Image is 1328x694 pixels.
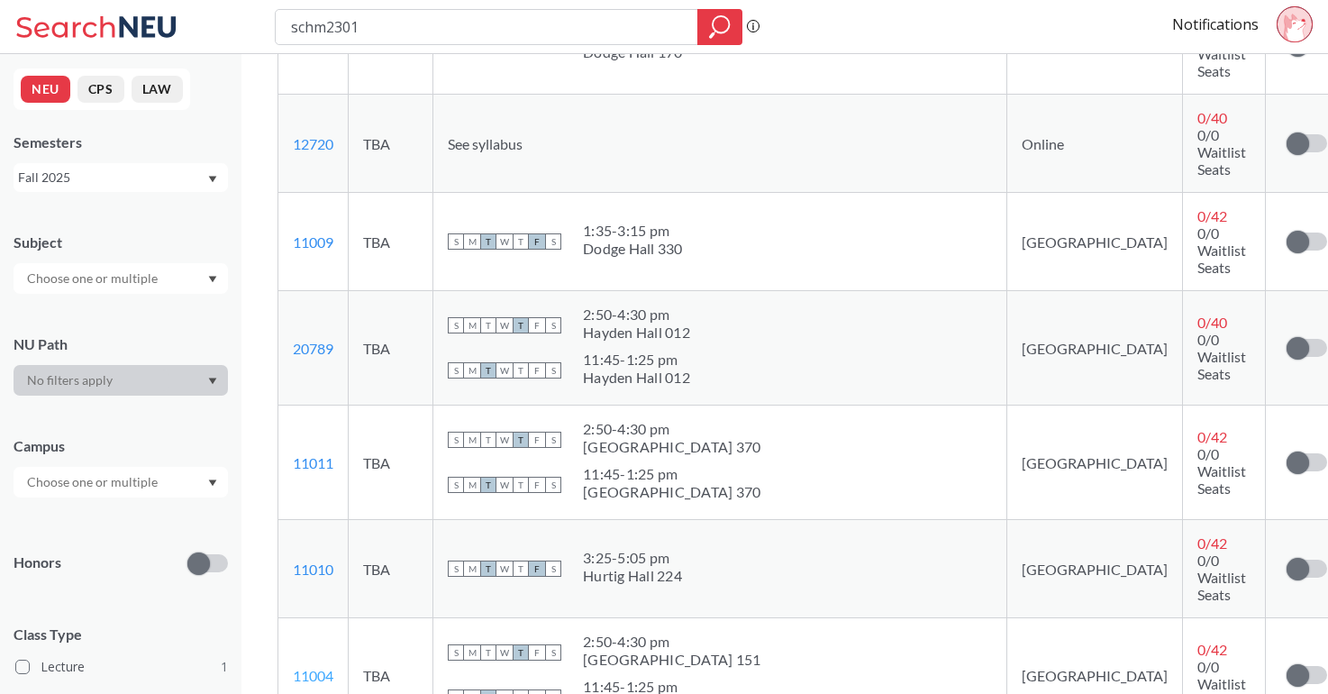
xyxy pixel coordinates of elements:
[18,471,169,493] input: Choose one or multiple
[1006,291,1182,406] td: [GEOGRAPHIC_DATA]
[529,644,545,661] span: F
[496,477,513,493] span: W
[221,657,228,677] span: 1
[464,233,480,250] span: M
[1197,224,1246,276] span: 0/0 Waitlist Seats
[529,362,545,379] span: F
[545,362,561,379] span: S
[464,561,480,577] span: M
[1197,314,1227,331] span: 0 / 40
[1197,109,1227,126] span: 0 / 40
[1006,193,1182,291] td: [GEOGRAPHIC_DATA]
[583,420,760,438] div: 2:50 - 4:30 pm
[480,362,496,379] span: T
[583,369,690,387] div: Hayden Hall 012
[21,76,70,103] button: NEU
[448,432,464,448] span: S
[1172,14,1259,34] a: Notifications
[1197,445,1246,497] span: 0/0 Waitlist Seats
[293,561,333,578] a: 11010
[480,317,496,333] span: T
[1197,126,1246,178] span: 0/0 Waitlist Seats
[545,432,561,448] span: S
[14,467,228,498] div: Dropdown arrow
[1197,207,1227,224] span: 0 / 42
[529,233,545,250] span: F
[513,362,529,379] span: T
[1006,95,1182,193] td: Online
[1197,641,1227,658] span: 0 / 42
[349,291,433,406] td: TBA
[513,644,529,661] span: T
[583,633,760,651] div: 2:50 - 4:30 pm
[583,240,683,258] div: Dodge Hall 330
[496,644,513,661] span: W
[448,644,464,661] span: S
[545,233,561,250] span: S
[132,76,183,103] button: LAW
[14,163,228,192] div: Fall 2025Dropdown arrow
[293,135,333,152] a: 12720
[14,233,228,252] div: Subject
[496,432,513,448] span: W
[709,14,731,40] svg: magnifying glass
[15,655,228,679] label: Lecture
[448,561,464,577] span: S
[293,340,333,357] a: 20789
[208,378,217,385] svg: Dropdown arrow
[496,362,513,379] span: W
[1197,428,1227,445] span: 0 / 42
[583,351,690,369] div: 11:45 - 1:25 pm
[496,317,513,333] span: W
[1006,406,1182,520] td: [GEOGRAPHIC_DATA]
[14,132,228,152] div: Semesters
[1197,534,1227,552] span: 0 / 42
[14,365,228,396] div: Dropdown arrow
[14,552,61,573] p: Honors
[496,233,513,250] span: W
[464,644,480,661] span: M
[513,432,529,448] span: T
[480,432,496,448] span: T
[583,465,760,483] div: 11:45 - 1:25 pm
[496,561,513,577] span: W
[480,233,496,250] span: T
[14,625,228,644] span: Class Type
[583,306,690,324] div: 2:50 - 4:30 pm
[349,193,433,291] td: TBA
[583,324,690,342] div: Hayden Hall 012
[464,362,480,379] span: M
[14,263,228,294] div: Dropdown arrow
[480,477,496,493] span: T
[1006,520,1182,618] td: [GEOGRAPHIC_DATA]
[529,317,545,333] span: F
[513,477,529,493] span: T
[583,483,760,501] div: [GEOGRAPHIC_DATA] 370
[349,520,433,618] td: TBA
[77,76,124,103] button: CPS
[208,176,217,183] svg: Dropdown arrow
[293,667,333,684] a: 11004
[293,233,333,251] a: 11009
[545,317,561,333] span: S
[529,477,545,493] span: F
[480,644,496,661] span: T
[448,477,464,493] span: S
[529,432,545,448] span: F
[448,135,523,152] span: See syllabus
[1197,331,1246,382] span: 0/0 Waitlist Seats
[18,268,169,289] input: Choose one or multiple
[349,406,433,520] td: TBA
[697,9,742,45] div: magnifying glass
[513,233,529,250] span: T
[464,317,480,333] span: M
[583,651,760,669] div: [GEOGRAPHIC_DATA] 151
[583,438,760,456] div: [GEOGRAPHIC_DATA] 370
[14,436,228,456] div: Campus
[480,561,496,577] span: T
[529,561,545,577] span: F
[545,477,561,493] span: S
[18,168,206,187] div: Fall 2025
[513,317,529,333] span: T
[545,561,561,577] span: S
